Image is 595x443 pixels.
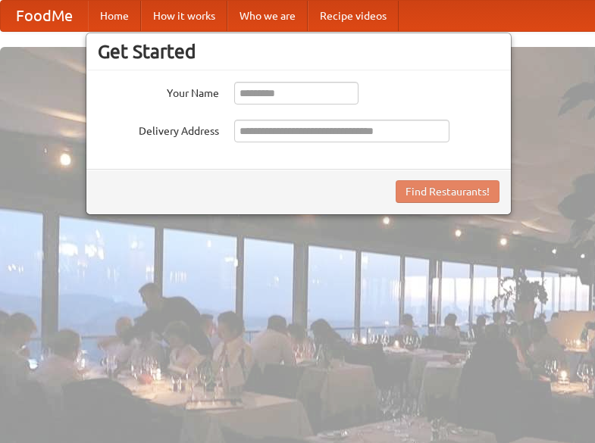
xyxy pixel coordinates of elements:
[1,1,88,31] a: FoodMe
[98,40,499,63] h3: Get Started
[396,180,499,203] button: Find Restaurants!
[88,1,141,31] a: Home
[98,120,219,139] label: Delivery Address
[141,1,227,31] a: How it works
[227,1,308,31] a: Who we are
[98,82,219,101] label: Your Name
[308,1,399,31] a: Recipe videos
